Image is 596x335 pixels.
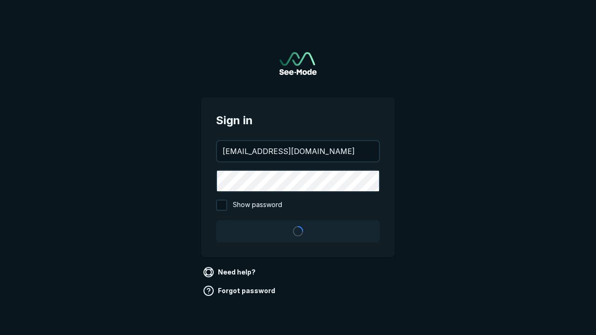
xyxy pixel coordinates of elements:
span: Show password [233,200,282,211]
a: Need help? [201,265,259,280]
input: your@email.com [217,141,379,161]
a: Go to sign in [279,52,317,75]
a: Forgot password [201,283,279,298]
span: Sign in [216,112,380,129]
img: See-Mode Logo [279,52,317,75]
